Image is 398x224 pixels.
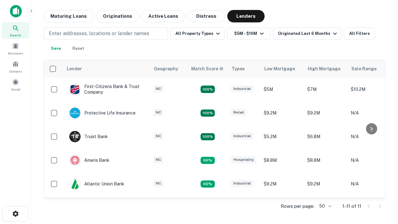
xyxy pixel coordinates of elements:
div: NC [153,180,164,187]
div: Originated Last 6 Months [278,30,339,37]
div: Matching Properties: 2, hasApolloMatch: undefined [201,86,215,93]
p: 1–11 of 11 [342,203,361,210]
th: Capitalize uses an advanced AI algorithm to match your search with the best lender. The match sco... [187,60,228,77]
img: picture [70,179,80,189]
button: Save your search to get updates of matches that match your search criteria. [46,42,66,55]
th: Types [228,60,261,77]
td: $9.2M [304,101,348,125]
a: Contacts [2,58,29,75]
div: Matching Properties: 3, hasApolloMatch: undefined [201,133,215,141]
h6: Match Score [191,65,222,72]
img: picture [70,84,80,95]
div: Hospitality [231,156,256,163]
p: T B [72,133,78,140]
button: Enter addresses, locations or lender names [44,27,168,40]
td: $9.2M [261,172,304,196]
div: Industrial [231,85,253,92]
button: Maturing Loans [44,10,94,22]
th: Geography [150,60,187,77]
div: First-citizens Bank & Trust Company [69,84,144,95]
button: Active Loans [141,10,185,22]
a: Saved [2,76,29,93]
div: Industrial [231,133,253,140]
td: $6.3M [261,196,304,219]
div: Types [232,65,245,72]
button: $5M - $10M [227,27,271,40]
div: NC [153,156,164,163]
td: $6.8M [304,125,348,148]
div: Sale Range [351,65,377,72]
div: 50 [317,202,332,211]
div: Lender [67,65,82,72]
button: Originations [96,10,139,22]
div: NC [153,85,164,92]
p: Rows per page: [281,203,314,210]
span: Saved [11,87,20,92]
span: Contacts [9,69,22,74]
div: Truist Bank [69,131,108,142]
div: Matching Properties: 1, hasApolloMatch: undefined [201,180,215,188]
td: $9.2M [304,172,348,196]
div: Capitalize uses an advanced AI algorithm to match your search with the best lender. The match sco... [191,65,224,72]
div: Retail [231,109,247,116]
td: $9.2M [261,101,304,125]
td: $5.2M [261,125,304,148]
button: Reset [68,42,88,55]
div: Industrial [231,180,253,187]
th: Low Mortgage [261,60,304,77]
div: Protective Life Insurance [69,107,136,119]
td: $7M [304,77,348,101]
td: $5M [261,77,304,101]
iframe: Chat Widget [367,174,398,204]
td: $8.8M [304,148,348,172]
div: Geography [154,65,178,72]
div: NC [153,109,164,116]
span: Search [10,33,21,38]
div: High Mortgage [308,65,340,72]
button: All Filters [344,27,375,40]
a: Search [2,22,29,39]
div: Atlantic Union Bank [69,178,124,189]
p: Enter addresses, locations or lender names [49,30,149,37]
img: picture [70,155,80,166]
th: High Mortgage [304,60,348,77]
a: Borrowers [2,40,29,57]
div: Ameris Bank [69,155,109,166]
div: Low Mortgage [264,65,295,72]
div: Matching Properties: 1, hasApolloMatch: undefined [201,157,215,164]
td: $8.8M [261,148,304,172]
button: Originated Last 6 Months [273,27,341,40]
div: Matching Properties: 2, hasApolloMatch: undefined [201,110,215,117]
span: Borrowers [8,51,23,56]
td: $6.3M [304,196,348,219]
button: Distress [187,10,225,22]
img: picture [70,108,80,118]
img: capitalize-icon.png [10,5,22,17]
th: Lender [63,60,150,77]
button: Lenders [227,10,265,22]
button: All Property Types [170,27,224,40]
div: NC [153,133,164,140]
